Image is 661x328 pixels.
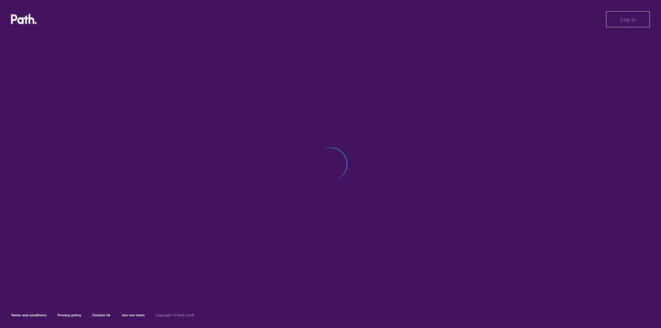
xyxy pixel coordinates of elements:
[57,313,81,317] a: Privacy policy
[11,313,46,317] a: Terms and conditions
[620,16,636,22] span: Log in
[606,11,650,28] button: Log in
[156,313,194,317] h6: Copyright © Path 2018
[122,313,145,317] a: Join our team
[92,313,111,317] a: Contact Us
